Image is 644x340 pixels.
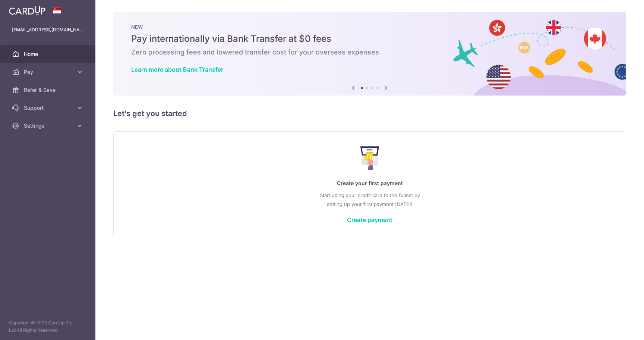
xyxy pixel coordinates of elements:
a: Learn more about Bank Transfer [131,66,223,73]
h6: Zero processing fees and lowered transfer cost for your overseas expenses [131,48,608,57]
img: Bank transfer banner [113,12,626,96]
a: Create payment [347,216,392,224]
span: Refer & Save [24,86,73,94]
span: Home [24,50,73,58]
p: Create your first payment [129,179,611,188]
span: Settings [24,122,73,130]
img: Make Payment [360,146,379,170]
span: Pay [24,68,73,76]
p: NEW [131,24,608,30]
h5: Pay internationally via Bank Transfer at $0 fees [131,33,608,45]
p: Start using your credit card to the fullest by setting up your first payment [DATE]! [129,191,611,209]
p: [EMAIL_ADDRESS][DOMAIN_NAME] [12,26,83,34]
img: CardUp [9,6,45,15]
span: Support [24,104,73,112]
h5: Let’s get you started [113,107,626,119]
